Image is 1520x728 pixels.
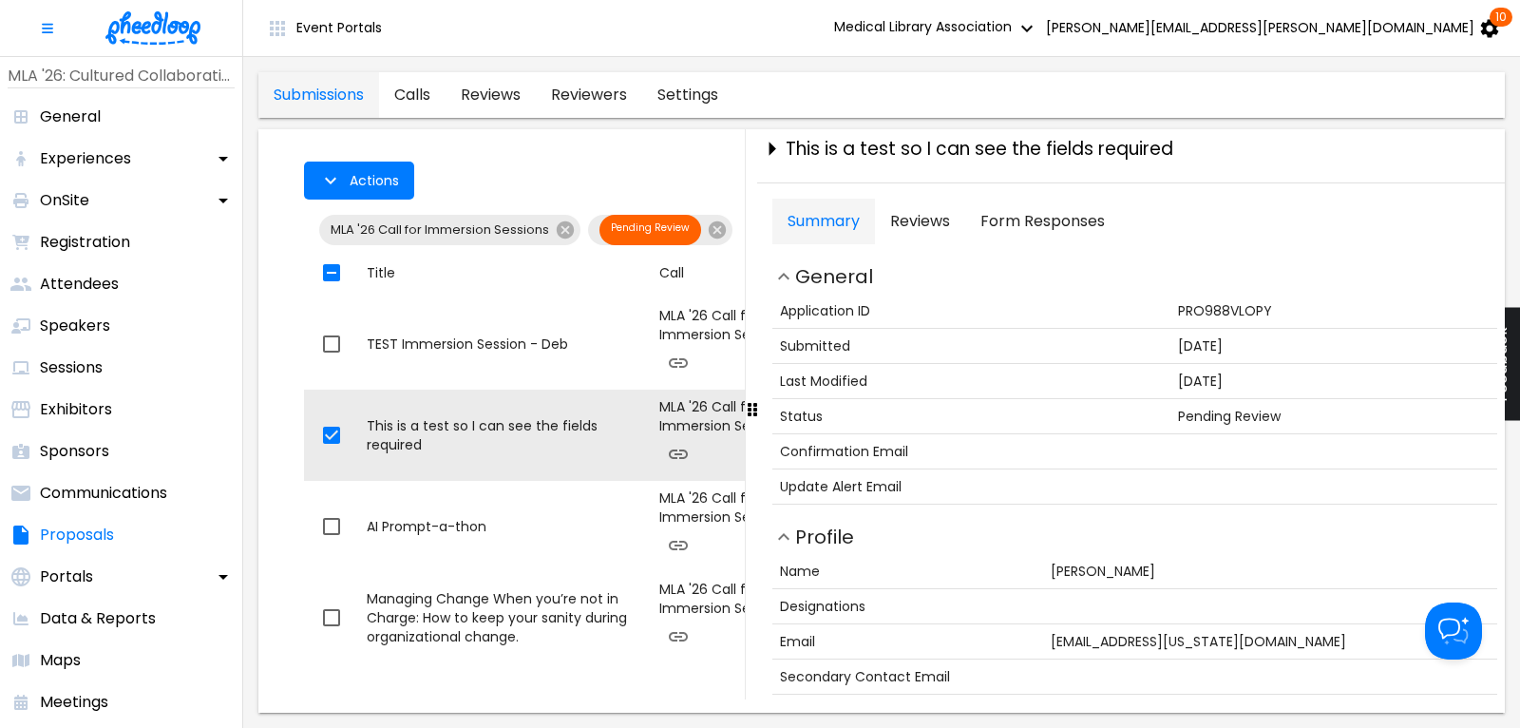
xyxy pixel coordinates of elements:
p: Registration [40,231,130,254]
div: proposals tabs [258,72,733,118]
span: Medical Library Association [834,17,1038,36]
td: [EMAIL_ADDRESS][US_STATE][DOMAIN_NAME] [1043,623,1497,659]
p: Speakers [40,315,110,337]
div: Proposal is pending review [588,215,732,245]
button: tab-Summary [772,199,875,244]
a: proposals-tab-settings [642,72,733,118]
span: Event Portals [296,20,382,35]
td: Name [772,554,1043,589]
td: Secondary Contact Email [772,659,1043,694]
p: Data & Reports [40,607,156,630]
div: AI Prompt-a-thon [367,517,644,536]
p: Attendees [40,273,119,296]
div: General [772,259,1497,294]
div: Profile [772,520,1497,554]
button: Event Portals [251,10,397,48]
iframe: Help Scout Beacon - Open [1425,603,1482,660]
p: Exhibitors [40,398,112,421]
span: [PERSON_NAME][EMAIL_ADDRESS][PERSON_NAME][DOMAIN_NAME] [1046,20,1474,35]
div: simple tabs example [772,199,1497,244]
p: Portals [40,565,93,588]
td: Last Modified [772,363,1170,398]
span: 10 [1490,8,1512,27]
a: proposals-tab-reviews [446,72,536,118]
span: Actions [350,173,399,188]
td: Application ID [772,294,1170,329]
img: logo [105,11,200,45]
button: close-drawer [757,130,786,168]
td: Submitted [772,328,1170,363]
div: MLA '26 Call for Immersion Sessions [319,215,580,245]
div: drag-to-resize [745,116,757,699]
p: MLA '26: Cultured Collaborations [8,65,235,87]
button: tab-Reviews [875,199,965,244]
td: PRO988VLOPY [1170,294,1497,329]
td: [DATE] [1170,363,1497,398]
h3: This is a test so I can see the fields required [786,139,1173,160]
div: Call [659,261,794,284]
div: MLA '26 Call for Immersion Sessions [659,306,794,382]
p: OnSite [40,189,89,212]
span: Pending Review [599,220,701,235]
p: General [795,259,873,294]
span: MLA '26 Call for Immersion Sessions [319,223,560,238]
button: tab-Form Responses [965,199,1120,244]
a: proposals-tab-reviewers [536,72,642,118]
div: Title [367,261,644,284]
td: Pending Review [1170,398,1497,433]
svg: Drag to resize [748,402,757,417]
div: General [772,294,1497,505]
p: Proposals [40,524,114,546]
td: Confirmation Email [772,433,1170,469]
td: Email [772,623,1043,659]
div: Proposal is pending review [599,215,701,245]
button: Medical Library Association [830,10,1042,48]
p: Meetings [40,691,108,714]
button: [PERSON_NAME][EMAIL_ADDRESS][PERSON_NAME][DOMAIN_NAME] 10 [1042,10,1505,48]
div: MLA '26 Call for Immersion Sessions [659,489,794,565]
div: TEST Immersion Session - Deb [367,335,644,354]
div: MLA '26 Call for Immersion Sessions [659,397,794,473]
p: Sponsors [40,440,109,463]
td: Designations [772,588,1043,623]
p: General [40,105,101,128]
div: MLA '26 Call for Immersion Sessions [659,580,794,656]
span: Feedback [1492,327,1510,402]
div: This is a test so I can see the fields required [367,416,644,454]
a: proposals-tab-submissions [258,72,379,118]
p: Maps [40,649,81,672]
p: Experiences [40,147,131,170]
p: Sessions [40,356,103,379]
a: proposals-tab-calls [379,72,446,118]
td: Update Alert Email [772,469,1170,504]
td: Status [772,398,1170,433]
p: Communications [40,482,167,505]
td: [DATE] [1170,328,1497,363]
td: [PERSON_NAME] [1043,554,1497,589]
button: Actions [304,162,414,200]
p: Profile [795,520,854,554]
div: Managing Change When you’re not in Charge: How to keep your sanity during organizational change. [367,589,644,646]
